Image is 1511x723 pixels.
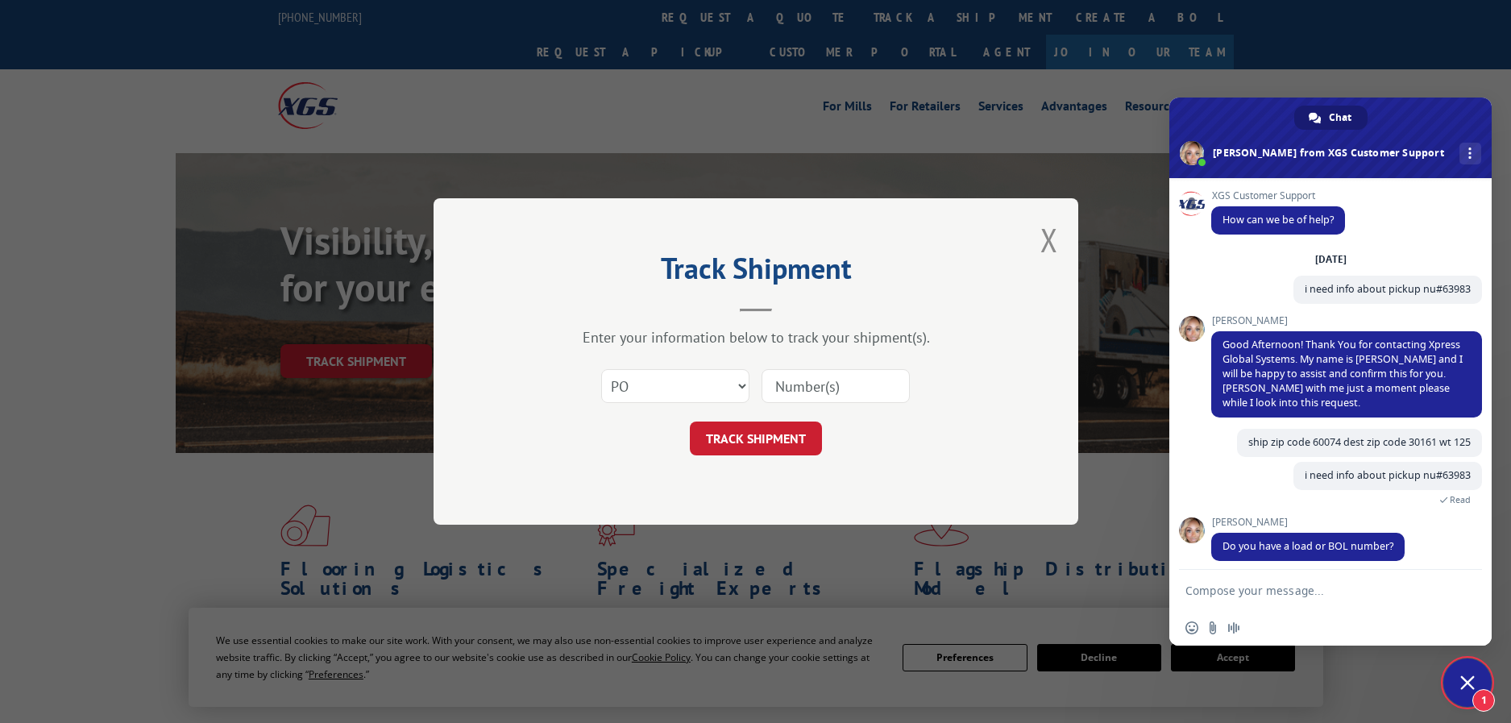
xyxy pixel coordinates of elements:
[1222,338,1463,409] span: Good Afternoon! Thank You for contacting Xpress Global Systems. My name is [PERSON_NAME] and I wi...
[1305,282,1471,296] span: i need info about pickup nu#63983
[1185,621,1198,634] span: Insert an emoji
[1211,190,1345,202] span: XGS Customer Support
[514,328,998,347] div: Enter your information below to track your shipment(s).
[1211,517,1405,528] span: [PERSON_NAME]
[1040,218,1058,261] button: Close modal
[1185,570,1443,610] textarea: Compose your message...
[1294,106,1368,130] a: Chat
[1472,689,1495,712] span: 1
[1450,494,1471,505] span: Read
[514,257,998,288] h2: Track Shipment
[1315,255,1347,264] div: [DATE]
[1305,468,1471,482] span: i need info about pickup nu#63983
[1211,315,1482,326] span: [PERSON_NAME]
[1248,435,1471,449] span: ship zip code 60074 dest zip code 30161 wt 125
[762,369,910,403] input: Number(s)
[1329,106,1351,130] span: Chat
[1206,621,1219,634] span: Send a file
[1443,659,1492,707] a: Close chat
[1227,621,1240,634] span: Audio message
[690,422,822,455] button: TRACK SHIPMENT
[1222,539,1393,553] span: Do you have a load or BOL number?
[1222,213,1334,226] span: How can we be of help?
